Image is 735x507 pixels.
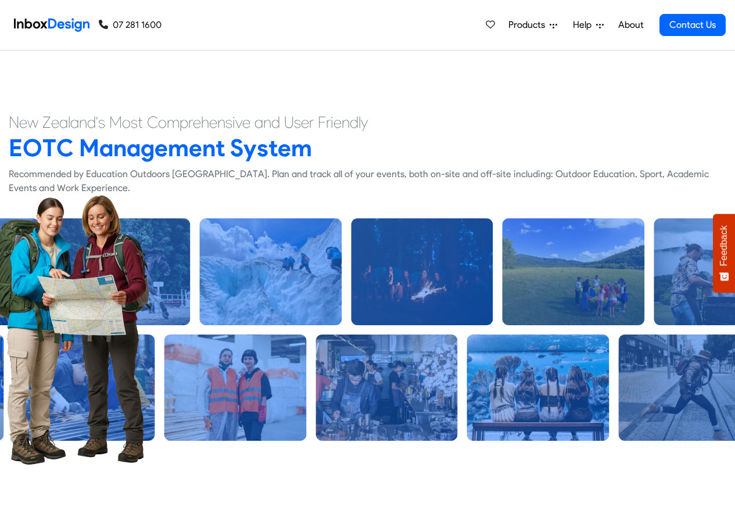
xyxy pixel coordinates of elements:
a: Products [504,13,562,37]
a: About [615,13,647,37]
a: Help [568,13,608,37]
a: 07 281 1600 [99,18,162,32]
h2: EOTC Management System [9,133,726,163]
a: Contact Us [659,14,726,36]
div: Recommended by Education Outdoors [GEOGRAPHIC_DATA]. Plan and track all of your events, both on-s... [9,167,726,195]
span: Products [508,18,550,32]
span: Help [573,18,596,32]
h4: New Zealand's Most Comprehensive and User Friendly [9,112,726,133]
span: Feedback [719,225,729,266]
button: Feedback - Show survey [713,214,735,293]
